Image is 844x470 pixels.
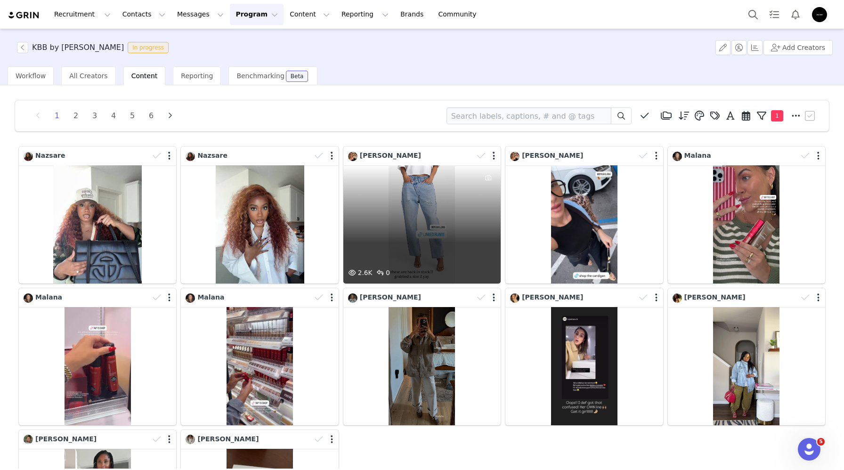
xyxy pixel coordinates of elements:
span: Reporting [181,72,213,80]
span: 2.6K [347,269,373,276]
a: Brands [395,4,432,25]
button: Messages [171,4,229,25]
button: Recruitment [49,4,116,25]
span: [PERSON_NAME] [360,152,421,159]
img: b6cff865-027c-488c-ad27-b3883348cb4e.jpg [510,152,519,161]
span: Malana [684,152,711,159]
h3: KBB by [PERSON_NAME] [32,42,124,53]
span: [PERSON_NAME] [35,435,97,443]
span: 0 [374,269,390,276]
a: Tasks [764,4,785,25]
img: 12b20231-147b-444f-b07d-534918c6b78d.jpg [348,293,357,303]
span: In progress [128,42,169,53]
img: 28868139-d66d-49b8-9b31-e1f615181194.jpg [510,293,519,303]
span: Nazsare [197,152,227,159]
button: Contacts [117,4,171,25]
span: All Creators [69,72,107,80]
img: fded360b-7866-4b12-a000-f5afe1ff44c3.jpg [24,293,33,303]
button: 1 [754,109,788,123]
input: Search labels, captions, # and @ tags [446,107,611,124]
img: grin logo [8,11,41,20]
span: Benchmarking [236,72,284,80]
li: 4 [106,109,121,122]
span: Nazsare [35,152,65,159]
span: 5 [817,438,825,446]
span: [PERSON_NAME] [684,293,746,301]
button: Profile [806,7,836,22]
button: Reporting [336,4,394,25]
li: 5 [125,109,139,122]
iframe: Intercom live chat [798,438,820,461]
li: 2 [69,109,83,122]
span: 1 [771,110,783,122]
button: Notifications [785,4,806,25]
li: 6 [144,109,158,122]
span: [object Object] [17,42,172,53]
div: Beta [291,73,304,79]
span: Malana [197,293,224,301]
img: b2209bd5-873d-4f79-b87b-515c2a60aa6c.jpg [673,293,682,303]
button: Program [230,4,284,25]
li: 1 [50,109,64,122]
img: b6cff865-027c-488c-ad27-b3883348cb4e.jpg [348,152,357,161]
img: fded360b-7866-4b12-a000-f5afe1ff44c3.jpg [673,152,682,161]
a: Community [433,4,487,25]
img: 39c24dc0-ff9f-47ad-9c27-2ccf7c5e18dc.jpg [24,435,33,444]
span: [PERSON_NAME] [360,293,421,301]
img: c2c18986-030c-4817-a9fb-89c47e22fcd6.jpg [186,152,195,161]
img: 9909568f-23eb-4c35-9fc3-593539c5041f--s.jpg [186,435,195,444]
img: c2c18986-030c-4817-a9fb-89c47e22fcd6.jpg [24,152,33,161]
span: [PERSON_NAME] [522,152,583,159]
img: 5dcd0b7a-c37b-4f35-988d-96a1356221a4.png [812,7,827,22]
span: [PERSON_NAME] [197,435,259,443]
button: Search [743,4,763,25]
span: [PERSON_NAME] [522,293,583,301]
span: Workflow [16,72,46,80]
li: 3 [88,109,102,122]
button: Content [284,4,335,25]
img: fded360b-7866-4b12-a000-f5afe1ff44c3.jpg [186,293,195,303]
button: Add Creators [763,40,833,55]
span: Malana [35,293,62,301]
span: Content [131,72,158,80]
